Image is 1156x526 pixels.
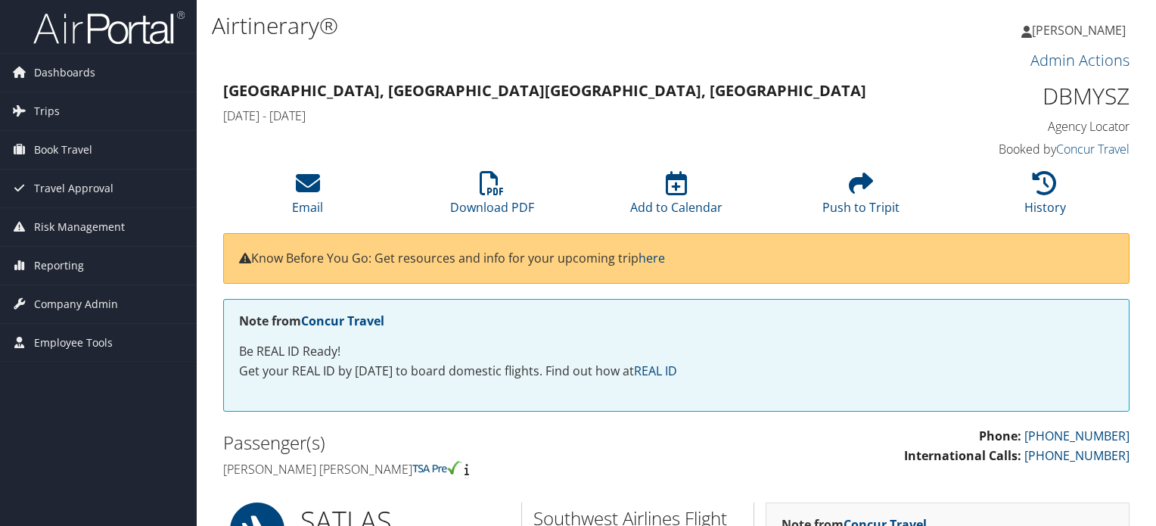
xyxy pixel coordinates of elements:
[292,179,323,216] a: Email
[979,428,1021,444] strong: Phone:
[34,131,92,169] span: Book Travel
[239,249,1114,269] p: Know Before You Go: Get resources and info for your upcoming trip
[34,324,113,362] span: Employee Tools
[822,179,900,216] a: Push to Tripit
[1024,179,1066,216] a: History
[412,461,461,475] img: tsa-precheck.png
[450,179,534,216] a: Download PDF
[1032,22,1126,39] span: [PERSON_NAME]
[630,179,722,216] a: Add to Calendar
[1024,447,1130,464] a: [PHONE_NUMBER]
[223,80,866,101] strong: [GEOGRAPHIC_DATA], [GEOGRAPHIC_DATA] [GEOGRAPHIC_DATA], [GEOGRAPHIC_DATA]
[212,10,831,42] h1: Airtinerary®
[639,250,665,266] a: here
[34,170,113,207] span: Travel Approval
[223,107,897,124] h4: [DATE] - [DATE]
[1056,141,1130,157] a: Concur Travel
[34,92,60,130] span: Trips
[223,461,665,478] h4: [PERSON_NAME] [PERSON_NAME]
[1021,8,1141,53] a: [PERSON_NAME]
[904,447,1021,464] strong: International Calls:
[33,10,185,45] img: airportal-logo.png
[239,313,384,329] strong: Note from
[1024,428,1130,444] a: [PHONE_NUMBER]
[34,208,125,246] span: Risk Management
[1030,50,1130,70] a: Admin Actions
[34,54,95,92] span: Dashboards
[239,342,1114,381] p: Be REAL ID Ready! Get your REAL ID by [DATE] to board domestic flights. Find out how at
[920,118,1130,135] h4: Agency Locator
[301,313,384,329] a: Concur Travel
[34,247,84,285] span: Reporting
[634,363,677,379] a: REAL ID
[34,285,118,323] span: Company Admin
[920,141,1130,157] h4: Booked by
[223,430,665,456] h2: Passenger(s)
[920,80,1130,112] h1: DBMYSZ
